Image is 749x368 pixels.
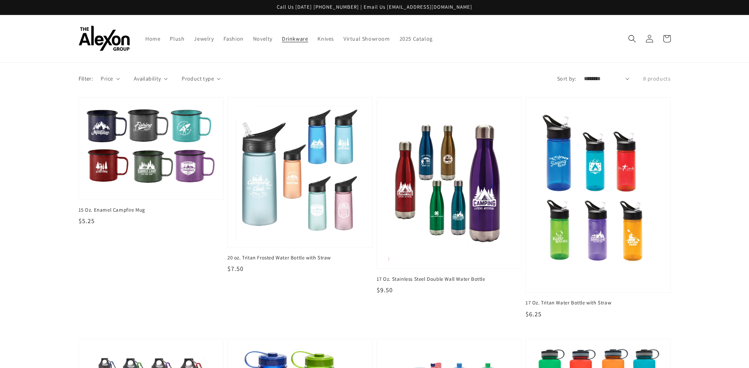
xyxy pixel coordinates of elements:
[557,75,576,83] label: Sort by:
[377,97,522,295] a: 17 Oz. Stainless Steel Double Wall Water Bottle 17 Oz. Stainless Steel Double Wall Water Bottle $...
[253,35,272,42] span: Novelty
[236,105,364,239] img: 20 oz. Tritan Frosted Water Bottle with Straw
[101,75,113,83] span: Price
[526,310,542,318] span: $6.25
[623,30,641,47] summary: Search
[282,35,308,42] span: Drinkware
[134,75,168,83] summary: Availability
[227,265,244,273] span: $7.50
[526,97,671,319] a: 17 Oz. Tritan Water Bottle with Straw 17 Oz. Tritan Water Bottle with Straw $6.25
[165,30,189,47] a: Plush
[385,105,514,261] img: 17 Oz. Stainless Steel Double Wall Water Bottle
[79,75,93,83] p: Filter:
[79,217,95,225] span: $5.25
[317,35,334,42] span: Knives
[87,105,216,192] img: 15 Oz. Enamel Campfire Mug
[101,75,120,83] summary: Price
[395,30,437,47] a: 2025 Catalog
[170,35,184,42] span: Plush
[526,299,671,306] span: 17 Oz. Tritan Water Bottle with Straw
[219,30,248,47] a: Fashion
[223,35,244,42] span: Fashion
[534,105,663,285] img: 17 Oz. Tritan Water Bottle with Straw
[643,75,671,83] p: 8 products
[313,30,339,47] a: Knives
[145,35,160,42] span: Home
[141,30,165,47] a: Home
[182,75,221,83] summary: Product type
[134,75,161,83] span: Availability
[79,26,130,51] img: The Alexon Group
[227,97,373,274] a: 20 oz. Tritan Frosted Water Bottle with Straw 20 oz. Tritan Frosted Water Bottle with Straw $7.50
[377,286,393,294] span: $9.50
[79,207,224,214] span: 15 Oz. Enamel Campfire Mug
[377,276,522,283] span: 17 Oz. Stainless Steel Double Wall Water Bottle
[339,30,395,47] a: Virtual Showroom
[194,35,214,42] span: Jewelry
[182,75,214,83] span: Product type
[248,30,277,47] a: Novelty
[189,30,218,47] a: Jewelry
[79,97,224,226] a: 15 Oz. Enamel Campfire Mug 15 Oz. Enamel Campfire Mug $5.25
[277,30,313,47] a: Drinkware
[344,35,390,42] span: Virtual Showroom
[227,254,373,261] span: 20 oz. Tritan Frosted Water Bottle with Straw
[400,35,433,42] span: 2025 Catalog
